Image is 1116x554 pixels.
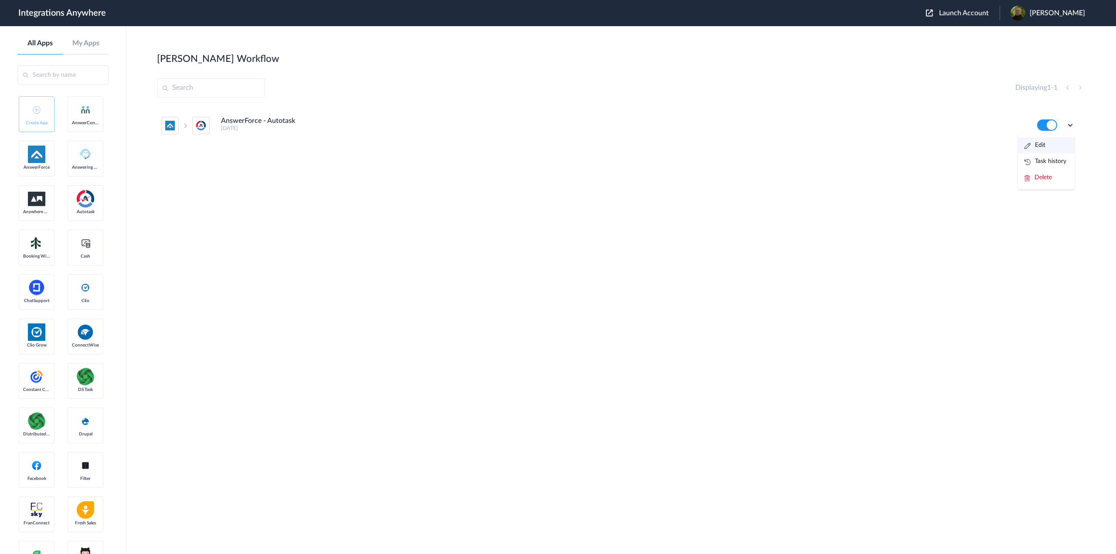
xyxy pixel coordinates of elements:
span: 1 [1047,84,1051,91]
h4: Displaying - [1015,84,1058,92]
span: Constant Contact [23,387,50,392]
img: add-icon.svg [33,106,41,114]
input: Search [157,78,265,98]
span: Clio Grow [23,343,50,348]
img: clio-logo.svg [80,282,91,293]
img: connectwise.png [77,323,94,340]
a: My Apps [63,39,109,48]
span: Booking Widget [23,254,50,259]
span: Filter [72,476,99,481]
img: autotask.png [77,190,94,207]
span: Fresh Sales [72,520,99,526]
span: Clio [72,298,99,303]
span: Cash [72,254,99,259]
span: ChatSupport [23,298,50,303]
span: ConnectWise [72,343,99,348]
img: FranConnect.png [28,501,45,519]
span: Facebook [23,476,50,481]
img: freshsales.png [77,501,94,519]
img: facebook-logo.svg [31,460,42,471]
a: Task history [1024,158,1066,164]
span: AnswerForce [23,165,50,170]
span: Autotask [72,209,99,214]
img: Clio.jpg [28,323,45,341]
span: 1 [1054,84,1058,91]
h1: Integrations Anywhere [18,8,106,18]
img: aww.png [28,192,45,206]
h4: AnswerForce - Autotask [221,117,295,125]
img: drupal-logo.svg [80,416,91,426]
img: cash-logo.svg [80,238,91,248]
img: distributedSource.png [28,412,45,430]
img: filter.png [77,458,94,473]
h5: [DATE] [221,125,1025,131]
img: launch-acct-icon.svg [926,10,933,17]
span: Launch Account [939,10,989,17]
h2: [PERSON_NAME] Workflow [157,53,279,65]
img: constant-contact.svg [28,368,45,385]
span: DS Task [72,387,99,392]
img: Answering_service.png [77,146,94,163]
img: chatsupport-icon.svg [28,279,45,296]
span: Answering Service [72,165,99,170]
img: distributedSource.png [77,368,94,385]
img: af-app-logo.svg [28,146,45,163]
span: Distributed Source [23,432,50,437]
img: e342a663-7b1d-4387-b497-4ed88548d0b3.jpeg [1011,6,1025,20]
span: AnswerConnect [72,120,99,126]
span: Drupal [72,432,99,437]
img: Setmore_Logo.svg [28,235,45,251]
span: FranConnect [23,520,50,526]
span: Delete [1034,174,1052,180]
img: answerconnect-logo.svg [80,105,91,115]
span: Anywhere Works [23,209,50,214]
input: Search by name [17,65,109,85]
button: Launch Account [926,9,1000,17]
span: [PERSON_NAME] [1030,9,1085,17]
a: Edit [1024,142,1045,148]
span: Create App [23,120,50,126]
a: All Apps [17,39,63,48]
